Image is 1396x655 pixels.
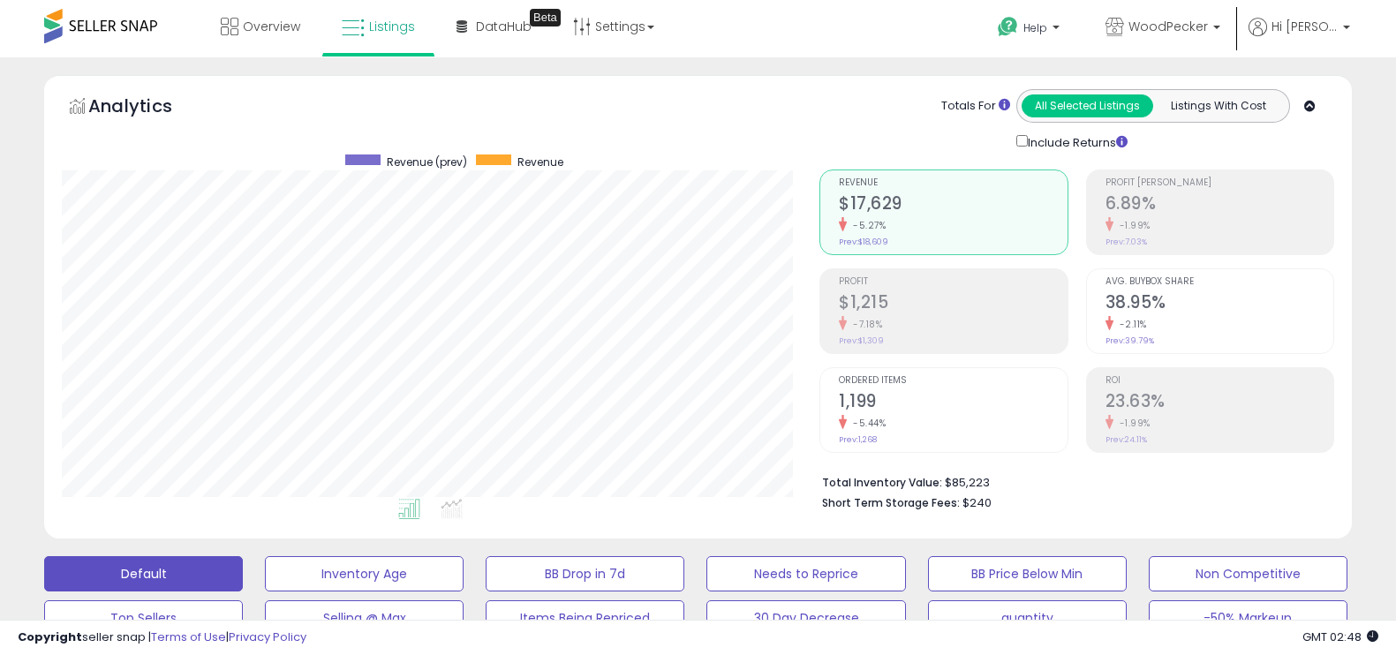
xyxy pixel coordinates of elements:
button: quantity [928,600,1127,636]
span: Avg. Buybox Share [1105,277,1333,287]
small: Prev: 24.11% [1105,434,1147,445]
h2: $17,629 [839,193,1067,217]
h2: 38.95% [1105,292,1333,316]
small: Prev: 39.79% [1105,335,1154,346]
button: Top Sellers [44,600,243,636]
a: Hi [PERSON_NAME] [1249,18,1350,57]
h5: Analytics [88,94,207,123]
span: Hi [PERSON_NAME] [1271,18,1338,35]
span: Revenue [517,154,563,169]
strong: Copyright [18,629,82,645]
span: Ordered Items [839,376,1067,386]
a: Privacy Policy [229,629,306,645]
button: All Selected Listings [1022,94,1153,117]
span: WoodPecker [1128,18,1208,35]
b: Short Term Storage Fees: [822,495,960,510]
span: DataHub [476,18,532,35]
h2: 1,199 [839,391,1067,415]
li: $85,223 [822,471,1321,492]
button: Inventory Age [265,556,464,591]
b: Total Inventory Value: [822,475,942,490]
small: -7.18% [847,318,882,331]
span: 2025-10-10 02:48 GMT [1302,629,1378,645]
span: Overview [243,18,300,35]
div: Include Returns [1003,132,1149,152]
span: Profit [839,277,1067,287]
span: ROI [1105,376,1333,386]
a: Help [984,3,1077,57]
span: Listings [369,18,415,35]
small: -2.11% [1113,318,1147,331]
span: Revenue [839,178,1067,188]
button: Selling @ Max [265,600,464,636]
h2: 6.89% [1105,193,1333,217]
small: -1.99% [1113,219,1151,232]
h2: 23.63% [1105,391,1333,415]
small: Prev: $18,609 [839,237,888,247]
span: Help [1023,20,1047,35]
button: Non Competitive [1149,556,1347,591]
button: 30 Day Decrease [706,600,905,636]
span: Revenue (prev) [387,154,467,169]
i: Get Help [997,16,1019,38]
div: Totals For [941,98,1010,115]
button: Needs to Reprice [706,556,905,591]
button: Items Being Repriced [486,600,684,636]
a: Terms of Use [151,629,226,645]
button: BB Price Below Min [928,556,1127,591]
h2: $1,215 [839,292,1067,316]
small: -5.27% [847,219,886,232]
div: seller snap | | [18,629,306,646]
div: Tooltip anchor [530,9,561,26]
button: -50% Markeup [1149,600,1347,636]
button: BB Drop in 7d [486,556,684,591]
small: Prev: 1,268 [839,434,877,445]
button: Default [44,556,243,591]
small: -5.44% [847,417,886,430]
small: -1.99% [1113,417,1151,430]
span: Profit [PERSON_NAME] [1105,178,1333,188]
button: Listings With Cost [1152,94,1284,117]
span: $240 [962,494,992,511]
small: Prev: $1,309 [839,335,884,346]
small: Prev: 7.03% [1105,237,1147,247]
